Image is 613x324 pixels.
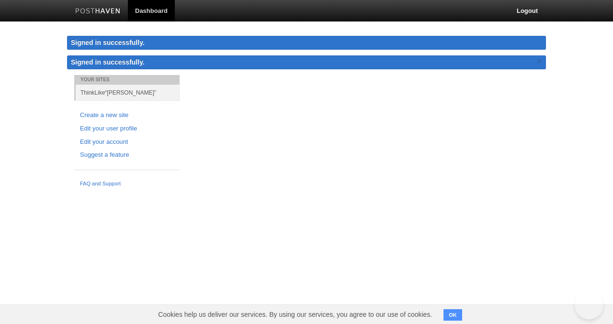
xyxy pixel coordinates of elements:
a: Edit your account [80,137,174,147]
a: Create a new site [80,110,174,120]
a: ThinkLike“[PERSON_NAME]” [76,85,180,100]
button: OK [443,309,462,321]
a: × [535,55,544,67]
span: Signed in successfully. [71,58,145,66]
li: Your Sites [74,75,180,85]
span: Cookies help us deliver our services. By using our services, you agree to our use of cookies. [148,305,442,324]
div: Signed in successfully. [67,36,546,50]
a: FAQ and Support [80,180,174,188]
img: Posthaven-bar [75,8,121,15]
a: Suggest a feature [80,150,174,160]
a: Edit your user profile [80,124,174,134]
iframe: Help Scout Beacon - Open [575,291,603,319]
